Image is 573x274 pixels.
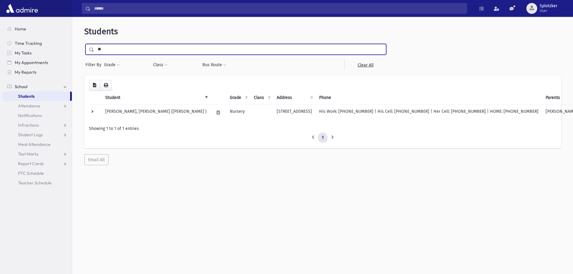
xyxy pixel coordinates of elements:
span: Home [15,26,26,32]
span: Student Logs [18,132,43,137]
span: Test Marks [18,151,39,157]
span: Splotzker [540,4,557,8]
a: Test Marks [2,149,72,159]
div: Showing 1 to 1 of 1 entries [89,125,556,132]
a: PTC Schedule [2,168,72,178]
td: His Work: [PHONE_NUMBER] | His Cell: [PHONE_NUMBER] | Her Cell: [PHONE_NUMBER] | HOME: [PHONE_NUM... [316,104,542,121]
a: Students [2,91,70,101]
span: My Appointments [15,60,48,65]
button: Bus Route [202,60,226,70]
input: Search [91,3,467,14]
a: Report Cards [2,159,72,168]
span: My Reports [15,69,36,75]
th: Student: activate to sort column descending [102,91,210,105]
span: Time Tracking [15,41,42,46]
span: Attendance [18,103,40,109]
a: Home [2,24,72,34]
button: Grade [104,60,120,70]
span: Students [18,94,35,99]
span: Meal Attendance [18,142,51,147]
a: Meal Attendance [2,140,72,149]
a: Attendance [2,101,72,111]
span: Students [84,26,118,36]
span: My Tasks [15,50,32,56]
th: Grade: activate to sort column ascending [226,91,250,105]
a: 1 [318,132,328,143]
a: School [2,82,72,91]
span: Teacher Schedule [18,180,52,186]
span: Notifications [18,113,42,118]
img: AdmirePro [5,2,39,14]
a: Teacher Schedule [2,178,72,188]
button: Print [100,80,112,91]
a: My Reports [2,67,72,77]
a: Infractions [2,120,72,130]
a: Notifications [2,111,72,120]
span: School [15,84,27,89]
span: PTC Schedule [18,171,44,176]
th: Phone [316,91,542,105]
button: CSV [89,80,100,91]
td: [STREET_ADDRESS] [273,104,316,121]
span: Filter By [85,62,104,68]
a: Clear All [344,60,386,70]
td: Nursery [226,104,250,121]
span: User [540,8,557,13]
span: Report Cards [18,161,44,166]
span: Infractions [18,122,39,128]
a: My Appointments [2,58,72,67]
button: Email All [84,154,109,165]
a: Time Tracking [2,38,72,48]
td: [PERSON_NAME], [PERSON_NAME] ([PERSON_NAME] ) [102,104,210,121]
th: Address: activate to sort column ascending [273,91,316,105]
button: Class [153,60,168,70]
a: My Tasks [2,48,72,58]
a: Student Logs [2,130,72,140]
th: Class: activate to sort column ascending [250,91,273,105]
